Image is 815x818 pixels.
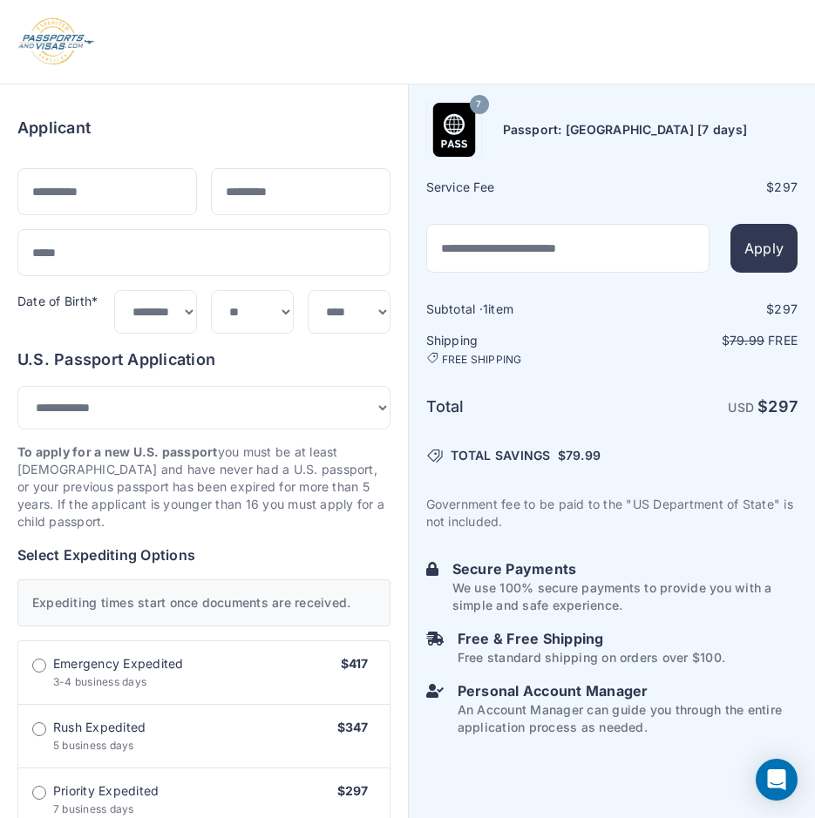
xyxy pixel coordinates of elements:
[53,655,184,673] span: Emergency Expedited
[503,121,748,139] h6: Passport: [GEOGRAPHIC_DATA] [7 days]
[341,656,369,671] span: $417
[774,179,798,194] span: 297
[17,294,98,308] label: Date of Birth*
[337,720,369,734] span: $347
[53,782,159,800] span: Priority Expedited
[53,675,146,688] span: 3-4 business days
[730,224,798,273] button: Apply
[442,353,522,367] span: FREE SHIPPING
[558,447,601,464] span: $
[757,397,798,416] strong: $
[451,447,551,464] span: TOTAL SAVINGS
[426,395,610,419] h6: Total
[426,301,610,318] h6: Subtotal · item
[426,332,610,367] h6: Shipping
[768,397,798,416] span: 297
[458,649,725,666] p: Free standard shipping on orders over $100.
[17,17,95,66] img: Logo
[53,739,134,752] span: 5 business days
[426,496,798,531] p: Government fee to be paid to the "US Department of State" is not included.
[483,301,488,316] span: 1
[337,783,369,798] span: $297
[427,103,481,157] img: Product Name
[476,93,481,116] span: 7
[730,333,764,348] span: 79.99
[452,579,798,614] p: We use 100% secure payments to provide you with a simple and safe experience.
[17,579,391,626] div: Expediting times start once documents are received.
[17,116,91,140] h6: Applicant
[17,444,218,459] strong: To apply for a new U.S. passport
[614,301,798,318] div: $
[452,558,798,579] h6: Secure Payments
[728,400,754,415] span: USD
[458,628,725,649] h6: Free & Free Shipping
[756,759,798,801] div: Open Intercom Messenger
[614,332,798,349] p: $
[458,680,798,701] h6: Personal Account Manager
[768,333,798,348] span: Free
[17,544,391,565] h6: Select Expediting Options
[566,448,601,463] span: 79.99
[17,443,391,531] p: you must be at least [DEMOGRAPHIC_DATA] and have never had a U.S. passport, or your previous pass...
[458,701,798,736] p: An Account Manager can guide you through the entire application process as needed.
[17,348,391,372] h6: U.S. Passport Application
[53,719,146,736] span: Rush Expedited
[774,301,798,316] span: 297
[426,179,610,196] h6: Service Fee
[53,802,134,815] span: 7 business days
[614,179,798,196] div: $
